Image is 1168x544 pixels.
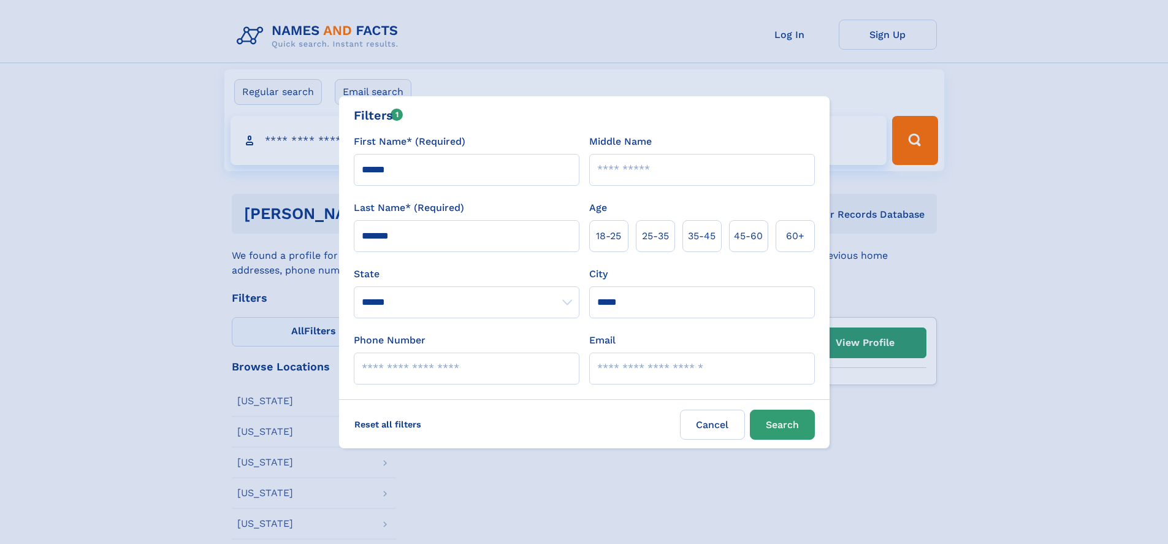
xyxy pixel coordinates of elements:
label: Middle Name [589,134,652,149]
label: First Name* (Required) [354,134,465,149]
label: Reset all filters [346,410,429,439]
label: Email [589,333,616,348]
span: 25‑35 [642,229,669,243]
span: 18‑25 [596,229,621,243]
label: Phone Number [354,333,426,348]
label: City [589,267,608,282]
span: 45‑60 [734,229,763,243]
label: Age [589,201,607,215]
span: 60+ [786,229,804,243]
span: 35‑45 [688,229,716,243]
label: State [354,267,579,282]
button: Search [750,410,815,440]
div: Filters [354,106,403,125]
label: Cancel [680,410,745,440]
label: Last Name* (Required) [354,201,464,215]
